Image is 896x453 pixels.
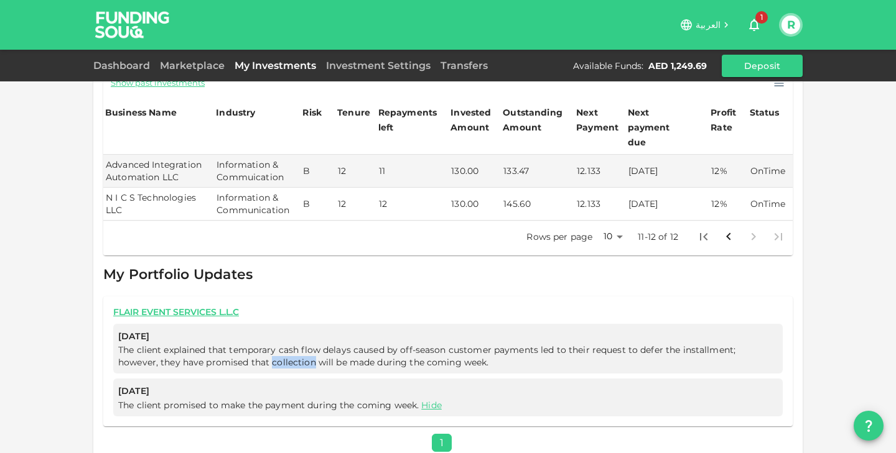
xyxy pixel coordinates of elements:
div: Invested Amount [450,105,499,135]
div: Profit Rate [711,105,745,135]
td: OnTime [748,188,793,221]
td: 12 [335,155,376,188]
button: Go to previous page [716,224,741,249]
td: B [301,188,335,221]
div: Industry [216,105,255,120]
a: Dashboard [93,60,155,71]
td: 145.60 [501,188,574,221]
button: R [782,16,800,34]
div: Business Name [105,105,177,120]
span: العربية [696,19,721,30]
a: Hide [421,400,442,411]
div: Next Payment [576,105,624,135]
div: AED 1,249.69 [648,60,707,72]
td: 12% [709,188,747,221]
div: Outstanding Amount [503,105,565,135]
span: The client promised to make the payment during the coming week. [118,400,444,411]
td: 12 [335,188,376,221]
p: Rows per page [526,231,592,243]
span: Show past investments [111,77,205,89]
div: Tenure [337,105,370,120]
td: 12% [709,155,747,188]
div: Risk [302,105,327,120]
span: My Portfolio Updates [103,266,253,283]
span: [DATE] [118,329,778,344]
div: Status [750,105,781,120]
button: Deposit [722,55,803,77]
div: Next payment due [628,105,690,150]
td: Information & Communication [214,188,301,221]
td: 12.133 [574,188,626,221]
div: Repayments left [378,105,441,135]
td: Information & Commuication [214,155,301,188]
td: Advanced Integration Automation LLC [103,155,214,188]
span: 1 [755,11,768,24]
a: Transfers [436,60,493,71]
div: 10 [597,227,627,245]
p: 11-12 of 12 [638,231,678,243]
a: FLAIR EVENT SERVICES L.L.C [113,306,783,318]
td: 130.00 [449,155,501,188]
td: 12 [376,188,449,221]
td: 130.00 [449,188,501,221]
td: N I C S Technologies LLC [103,188,214,221]
td: OnTime [748,155,793,188]
button: Go to first page [691,224,716,249]
td: B [301,155,335,188]
button: 1 [742,12,767,37]
a: Investment Settings [321,60,436,71]
span: [DATE] [118,383,778,399]
a: My Investments [230,60,321,71]
div: Available Funds : [573,60,643,72]
td: 11 [376,155,449,188]
td: 12.133 [574,155,626,188]
td: [DATE] [626,155,709,188]
a: Marketplace [155,60,230,71]
button: question [854,411,884,441]
span: The client explained that temporary cash flow delays caused by off-season customer payments led t... [118,344,735,368]
td: 133.47 [501,155,574,188]
td: [DATE] [626,188,709,221]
